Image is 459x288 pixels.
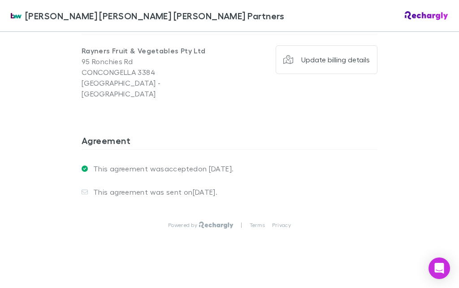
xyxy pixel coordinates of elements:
[429,257,450,279] div: Open Intercom Messenger
[82,45,229,56] p: Rayners Fruit & Vegetables Pty Ltd
[82,135,377,149] h3: Agreement
[272,222,291,229] a: Privacy
[88,188,217,196] p: This agreement was sent on [DATE] .
[241,222,242,229] p: |
[301,55,370,64] div: Update billing details
[199,222,234,229] img: Rechargly Logo
[82,56,229,67] p: 95 Ronchies Rd
[250,222,265,229] a: Terms
[168,222,199,229] p: Powered by
[405,11,448,20] img: Rechargly Logo
[82,67,229,78] p: CONCONGELLA 3384
[88,164,234,173] p: This agreement was accepted on [DATE] .
[11,10,22,21] img: Brewster Walsh Waters Partners's Logo
[25,9,284,22] span: [PERSON_NAME] [PERSON_NAME] [PERSON_NAME] Partners
[276,45,378,74] button: Update billing details
[82,78,229,99] p: [GEOGRAPHIC_DATA] - [GEOGRAPHIC_DATA]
